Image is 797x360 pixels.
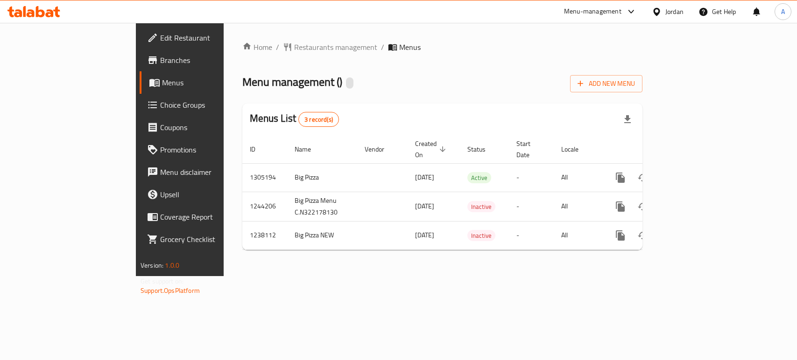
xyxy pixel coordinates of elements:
td: - [509,192,554,221]
a: Upsell [140,183,269,206]
span: Coverage Report [160,211,261,222]
button: more [609,224,632,247]
th: Actions [602,135,706,164]
span: Inactive [467,230,495,241]
span: Promotions [160,144,261,155]
td: Big Pizza NEW [287,221,357,249]
button: Change Status [632,224,654,247]
a: Support.OpsPlatform [141,284,200,297]
span: Branches [160,55,261,66]
span: A [781,7,785,17]
a: Menus [140,71,269,94]
button: Add New Menu [570,75,642,92]
div: Export file [616,108,639,131]
a: Promotions [140,138,269,161]
span: [DATE] [415,171,434,183]
td: - [509,163,554,192]
td: All [554,163,602,192]
span: Created On [415,138,449,160]
li: / [276,42,279,53]
a: Coverage Report [140,206,269,228]
span: [DATE] [415,229,434,241]
a: Choice Groups [140,94,269,116]
span: Menu management ( ) [242,71,342,92]
span: Choice Groups [160,99,261,111]
span: Menus [399,42,421,53]
span: Menus [162,77,261,88]
span: Restaurants management [294,42,377,53]
a: Grocery Checklist [140,228,269,250]
td: Big Pizza Menu C.N322178130 [287,192,357,221]
span: Version: [141,259,163,271]
td: All [554,192,602,221]
div: Inactive [467,201,495,212]
div: Inactive [467,230,495,241]
div: Total records count [298,112,339,127]
span: Coupons [160,122,261,133]
span: Vendor [365,144,396,155]
span: ID [250,144,268,155]
span: Locale [561,144,591,155]
span: Edit Restaurant [160,32,261,43]
span: Get support on: [141,275,183,287]
span: Name [295,144,323,155]
span: Grocery Checklist [160,234,261,245]
span: Active [467,173,491,183]
button: more [609,195,632,218]
span: Upsell [160,189,261,200]
div: Active [467,172,491,183]
span: 1.0.0 [165,259,179,271]
span: Start Date [516,138,543,160]
a: Edit Restaurant [140,27,269,49]
button: more [609,166,632,189]
li: / [381,42,384,53]
span: Inactive [467,201,495,212]
span: Status [467,144,498,155]
span: Add New Menu [578,78,635,90]
a: Branches [140,49,269,71]
td: All [554,221,602,249]
a: Menu disclaimer [140,161,269,183]
span: 3 record(s) [299,115,339,124]
h2: Menus List [250,111,339,127]
td: - [509,221,554,249]
div: Jordan [665,7,684,17]
span: Menu disclaimer [160,166,261,178]
a: Coupons [140,116,269,138]
td: Big Pizza [287,163,357,192]
table: enhanced table [242,135,706,250]
nav: breadcrumb [242,42,642,53]
div: Menu-management [564,6,621,17]
span: [DATE] [415,200,434,212]
button: Change Status [632,166,654,189]
a: Restaurants management [283,42,377,53]
button: Change Status [632,195,654,218]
